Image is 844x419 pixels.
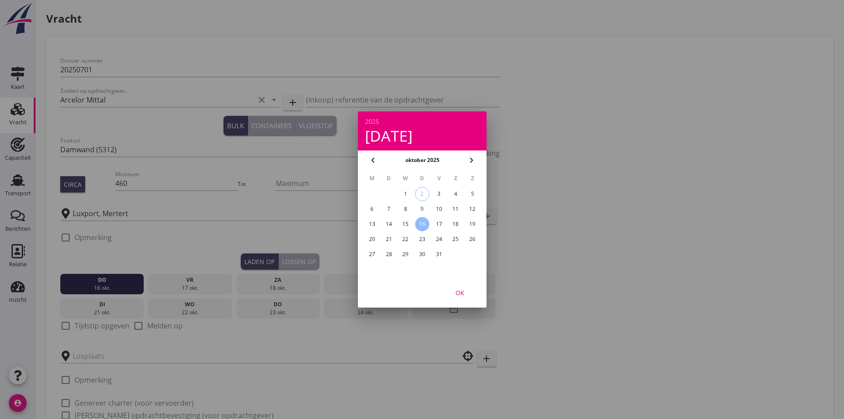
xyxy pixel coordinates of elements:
[398,232,412,246] button: 22
[398,247,412,261] button: 29
[365,119,479,125] div: 2025
[432,187,446,201] button: 3
[440,285,479,300] button: OK
[448,288,472,297] div: OK
[365,128,479,143] div: [DATE]
[381,232,396,246] button: 21
[464,171,480,186] th: Z
[415,202,429,216] button: 9
[365,202,379,216] button: 6
[432,217,446,231] button: 17
[398,202,412,216] button: 8
[448,187,463,201] button: 4
[432,247,446,261] button: 31
[465,217,479,231] button: 19
[432,232,446,246] button: 24
[415,232,429,246] button: 23
[381,202,396,216] button: 7
[381,247,396,261] button: 28
[398,187,412,201] button: 1
[368,155,378,166] i: chevron_left
[466,155,477,166] i: chevron_right
[465,202,479,216] button: 12
[415,247,429,261] button: 30
[415,187,429,201] button: 2
[465,187,479,201] button: 5
[414,171,430,186] th: D
[364,171,380,186] th: M
[448,171,463,186] th: Z
[465,232,479,246] button: 26
[448,232,463,246] button: 25
[432,202,446,216] button: 10
[397,171,413,186] th: W
[415,217,429,231] button: 16
[381,217,396,231] button: 14
[381,171,396,186] th: D
[402,154,442,167] button: oktober 2025
[365,217,379,231] button: 13
[448,217,463,231] button: 18
[431,171,447,186] th: V
[365,247,379,261] button: 27
[415,187,428,201] div: 2
[365,232,379,246] button: 20
[398,217,412,231] button: 15
[448,202,463,216] button: 11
